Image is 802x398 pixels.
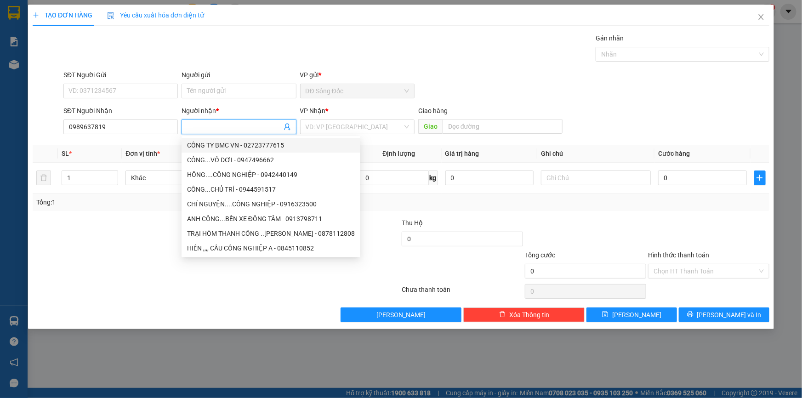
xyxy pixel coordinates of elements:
span: delete [499,311,506,318]
span: Giao [418,119,443,134]
span: Gửi: [8,9,22,18]
div: CHÍ NGUYỆN....CÔNG NGHIỆP - 0916323500 [187,199,355,209]
button: deleteXóa Thông tin [463,307,585,322]
span: Tổng cước [525,251,555,259]
span: Xóa Thông tin [509,310,549,320]
span: [PERSON_NAME] [612,310,661,320]
button: plus [754,171,766,185]
span: plus [33,12,39,18]
span: CC : [58,62,71,71]
span: [PERSON_NAME] [376,310,426,320]
input: Dọc đường [443,119,563,134]
span: close [757,13,765,21]
div: Trạm [GEOGRAPHIC_DATA] [60,8,153,30]
div: HỒNG....CÔNG NGHIỆP - 0942440149 [187,170,355,180]
img: icon [107,12,114,19]
span: Đơn vị tính [125,150,160,157]
div: ANH CÔNG...BẾN XE ĐỒNG TÂM - 0913798711 [187,214,355,224]
div: 0911780847 [60,41,153,54]
span: VP Nhận [300,107,326,114]
button: delete [36,171,51,185]
div: Người gửi [182,70,296,80]
label: Hình thức thanh toán [648,251,709,259]
div: CÔNG TY BMC VN - 02723777615 [182,138,360,153]
span: [PERSON_NAME] và In [697,310,762,320]
span: Thu Hộ [402,219,423,227]
span: DĐ Sông Đốc [306,84,409,98]
label: Gán nhãn [596,34,624,42]
div: CÔNG...CHỦ TRÍ - 0944591517 [187,184,355,194]
div: Tổng: 1 [36,197,310,207]
span: Cước hàng [658,150,690,157]
div: ANH CÔNG...BẾN XE ĐỒNG TÂM - 0913798711 [182,211,360,226]
span: TẠO ĐƠN HÀNG [33,11,92,19]
button: printer[PERSON_NAME] và In [679,307,769,322]
span: plus [755,174,765,182]
div: SĐT Người Gửi [63,70,178,80]
div: HIỀN ,,,, CẦU CÔNG NGHIỆP A - 0845110852 [182,241,360,256]
span: user-add [284,123,291,131]
div: CÔNG...VỒ DƠI - 0947496662 [187,155,355,165]
button: Close [748,5,774,30]
th: Ghi chú [537,145,654,163]
div: VP gửi [300,70,415,80]
div: SĐT Người Nhận [63,106,178,116]
span: Giá trị hàng [445,150,479,157]
div: HỒNG....CÔNG NGHIỆP - 0942440149 [182,167,360,182]
div: Chưa thanh toán [401,284,524,301]
span: kg [429,171,438,185]
button: save[PERSON_NAME] [586,307,677,322]
span: save [602,311,609,318]
span: Yêu cầu xuất hóa đơn điện tử [107,11,204,19]
span: Giao hàng [418,107,448,114]
div: 100.000 [58,59,154,72]
span: Nhận: [60,9,82,18]
div: DĐ Sông Đốc [8,8,53,30]
div: HIỀN ,,,, CẦU CÔNG NGHIỆP A - 0845110852 [187,243,355,253]
span: SL [62,150,69,157]
button: [PERSON_NAME] [341,307,462,322]
input: 0 [445,171,534,185]
span: Khác [131,171,230,185]
div: CÔNG...CHỦ TRÍ - 0944591517 [182,182,360,197]
div: CÔNG...VỒ DƠI - 0947496662 [182,153,360,167]
div: TRẠI HÒM THANH CÔNG ..TRẦN VĂN THỜI - 0878112808 [182,226,360,241]
div: TRẠI HÒM THANH CÔNG ..[PERSON_NAME] - 0878112808 [187,228,355,239]
span: Định lượng [382,150,415,157]
span: printer [687,311,694,318]
input: Ghi Chú [541,171,651,185]
div: CÔNG TY BMC VN - 02723777615 [187,140,355,150]
div: Người nhận [182,106,296,116]
div: CÔNG [60,30,153,41]
div: CHÍ NGUYỆN....CÔNG NGHIỆP - 0916323500 [182,197,360,211]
